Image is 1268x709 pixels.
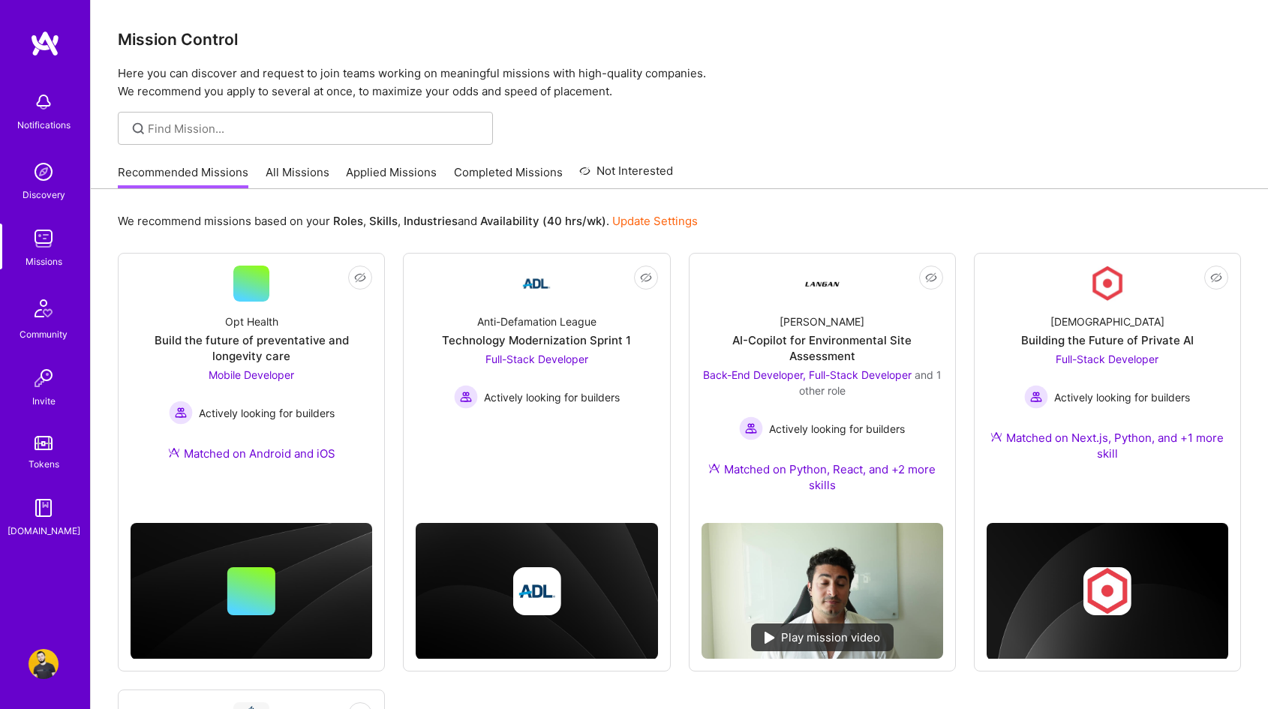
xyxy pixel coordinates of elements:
span: Actively looking for builders [484,389,620,405]
div: Matched on Android and iOS [168,446,335,461]
div: Notifications [17,117,71,133]
img: Actively looking for builders [169,401,193,425]
a: Company Logo[DEMOGRAPHIC_DATA]Building the Future of Private AIFull-Stack Developer Actively look... [987,266,1228,479]
img: User Avatar [29,649,59,679]
img: Ateam Purple Icon [990,431,1002,443]
img: Company Logo [518,266,554,302]
input: Find Mission... [148,121,482,137]
div: Play mission video [751,623,894,651]
img: Ateam Purple Icon [168,446,180,458]
img: Company logo [1083,567,1131,615]
img: Company Logo [804,266,840,302]
div: Matched on Next.js, Python, and +1 more skill [987,430,1228,461]
i: icon EyeClosed [640,272,652,284]
img: discovery [29,157,59,187]
i: icon EyeClosed [354,272,366,284]
a: Opt HealthBuild the future of preventative and longevity careMobile Developer Actively looking fo... [131,266,372,479]
a: All Missions [266,164,329,189]
i: icon SearchGrey [130,120,147,137]
div: AI-Copilot for Environmental Site Assessment [702,332,943,364]
img: teamwork [29,224,59,254]
img: play [765,632,775,644]
b: Availability (40 hrs/wk) [480,214,606,228]
div: Build the future of preventative and longevity care [131,332,372,364]
div: Anti-Defamation League [477,314,596,329]
img: Company logo [512,567,560,615]
h3: Mission Control [118,30,1241,49]
div: Building the Future of Private AI [1021,332,1194,348]
b: Skills [369,214,398,228]
img: No Mission [702,523,943,659]
a: Applied Missions [346,164,437,189]
span: Mobile Developer [209,368,294,381]
img: Actively looking for builders [739,416,763,440]
div: Invite [32,393,56,409]
b: Roles [333,214,363,228]
img: bell [29,87,59,117]
div: Opt Health [225,314,278,329]
img: Actively looking for builders [1024,385,1048,409]
div: Technology Modernization Sprint 1 [442,332,631,348]
i: icon EyeClosed [1210,272,1222,284]
img: Ateam Purple Icon [708,462,720,474]
a: User Avatar [25,649,62,679]
p: Here you can discover and request to join teams working on meaningful missions with high-quality ... [118,65,1241,101]
img: Company Logo [1089,266,1125,302]
img: Community [26,290,62,326]
img: logo [30,30,60,57]
div: Community [20,326,68,342]
img: cover [416,523,657,659]
div: Tokens [29,456,59,472]
a: Update Settings [612,214,698,228]
div: Discovery [23,187,65,203]
span: Full-Stack Developer [485,353,588,365]
img: Actively looking for builders [454,385,478,409]
img: cover [131,523,372,659]
b: Industries [404,214,458,228]
img: cover [987,523,1228,660]
span: Full-Stack Developer [1056,353,1158,365]
img: tokens [35,436,53,450]
a: Company Logo[PERSON_NAME]AI-Copilot for Environmental Site AssessmentBack-End Developer, Full-Sta... [702,266,943,511]
div: [DOMAIN_NAME] [8,523,80,539]
span: Back-End Developer, Full-Stack Developer [703,368,912,381]
div: [PERSON_NAME] [780,314,864,329]
img: Invite [29,363,59,393]
div: Missions [26,254,62,269]
a: Completed Missions [454,164,563,189]
p: We recommend missions based on your , , and . [118,213,698,229]
span: Actively looking for builders [199,405,335,421]
a: Not Interested [579,162,673,189]
span: Actively looking for builders [769,421,905,437]
span: Actively looking for builders [1054,389,1190,405]
i: icon EyeClosed [925,272,937,284]
div: [DEMOGRAPHIC_DATA] [1050,314,1164,329]
a: Recommended Missions [118,164,248,189]
a: Company LogoAnti-Defamation LeagueTechnology Modernization Sprint 1Full-Stack Developer Actively ... [416,266,657,456]
div: Matched on Python, React, and +2 more skills [702,461,943,493]
img: guide book [29,493,59,523]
